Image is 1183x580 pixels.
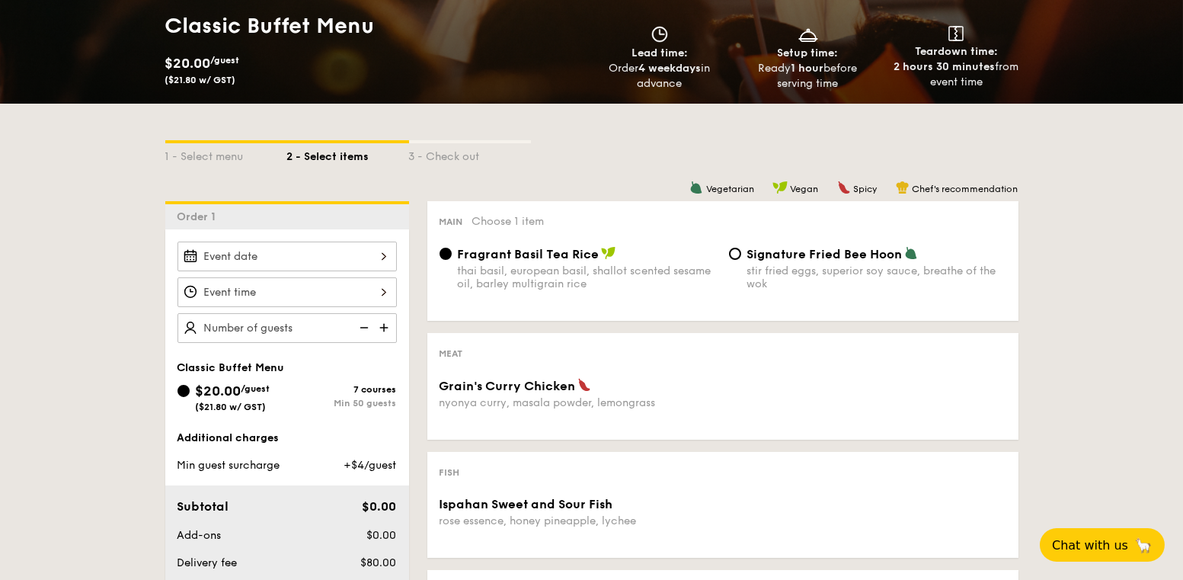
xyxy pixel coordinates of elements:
[601,246,616,260] img: icon-vegan.f8ff3823.svg
[440,348,463,359] span: Meat
[177,361,285,374] span: Classic Buffet Menu
[287,398,397,409] div: Min 50 guests
[362,499,396,514] span: $0.00
[177,556,238,569] span: Delivery fee
[631,46,688,59] span: Lead time:
[577,378,591,392] img: icon-spicy.37a8142b.svg
[366,529,396,542] span: $0.00
[778,46,839,59] span: Setup time:
[1052,538,1128,553] span: Chat with us
[440,379,576,393] span: Grain's Curry Chicken
[165,12,586,40] h1: Classic Buffet Menu
[854,184,878,194] span: Spicy
[1134,537,1153,554] span: 🦙
[196,383,241,399] span: $20.00
[440,467,460,478] span: Fish
[177,499,229,514] span: Subtotal
[706,184,754,194] span: Vegetarian
[896,181,910,194] img: icon-chef-hat.a58ddaea.svg
[791,184,819,194] span: Vegan
[772,181,788,194] img: icon-vegan.f8ff3823.svg
[894,60,995,73] strong: 2 hours 30 minutes
[211,55,240,66] span: /guest
[440,216,463,227] span: Main
[472,215,545,228] span: Choose 1 item
[915,45,998,58] span: Teardown time:
[351,313,374,342] img: icon-reduce.1d2dbef1.svg
[344,459,396,472] span: +$4/guest
[177,431,397,446] div: Additional charges
[638,62,701,75] strong: 4 weekdays
[177,529,222,542] span: Add-ons
[360,556,396,569] span: $80.00
[592,61,728,91] div: Order in advance
[409,143,531,165] div: 3 - Check out
[177,459,280,472] span: Min guest surcharge
[1040,528,1165,562] button: Chat with us🦙
[689,181,703,194] img: icon-vegetarian.fe4039eb.svg
[165,75,236,85] span: ($21.80 w/ GST)
[374,313,397,342] img: icon-add.58712e84.svg
[729,248,741,260] input: Signature Fried Bee Hoonstir fried eggs, superior soy sauce, breathe of the wok
[747,247,903,261] span: Signature Fried Bee Hoon
[740,61,876,91] div: Ready before serving time
[888,59,1025,90] div: from event time
[458,247,599,261] span: Fragrant Basil Tea Rice
[287,384,397,395] div: 7 courses
[177,277,397,307] input: Event time
[797,26,820,43] img: icon-dish.430c3a2e.svg
[440,248,452,260] input: Fragrant Basil Tea Ricethai basil, european basil, shallot scented sesame oil, barley multigrain ...
[791,62,824,75] strong: 1 hour
[241,383,270,394] span: /guest
[165,143,287,165] div: 1 - Select menu
[913,184,1018,194] span: Chef's recommendation
[440,497,613,511] span: Ispahan Sweet and Sour Fish
[837,181,851,194] img: icon-spicy.37a8142b.svg
[904,246,918,260] img: icon-vegetarian.fe4039eb.svg
[177,242,397,271] input: Event date
[648,26,671,43] img: icon-clock.2db775ea.svg
[440,514,717,527] div: rose essence, honey pineapple, lychee
[747,264,1006,290] div: stir fried eggs, superior soy sauce, breathe of the wok
[287,143,409,165] div: 2 - Select items
[196,402,267,412] span: ($21.80 w/ GST)
[948,26,964,41] img: icon-teardown.65201eee.svg
[177,385,190,397] input: $20.00/guest($21.80 w/ GST)7 coursesMin 50 guests
[458,264,717,290] div: thai basil, european basil, shallot scented sesame oil, barley multigrain rice
[177,313,397,343] input: Number of guests
[440,396,717,409] div: nyonya curry, masala powder, lemongrass
[177,210,222,223] span: Order 1
[165,55,211,72] span: $20.00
